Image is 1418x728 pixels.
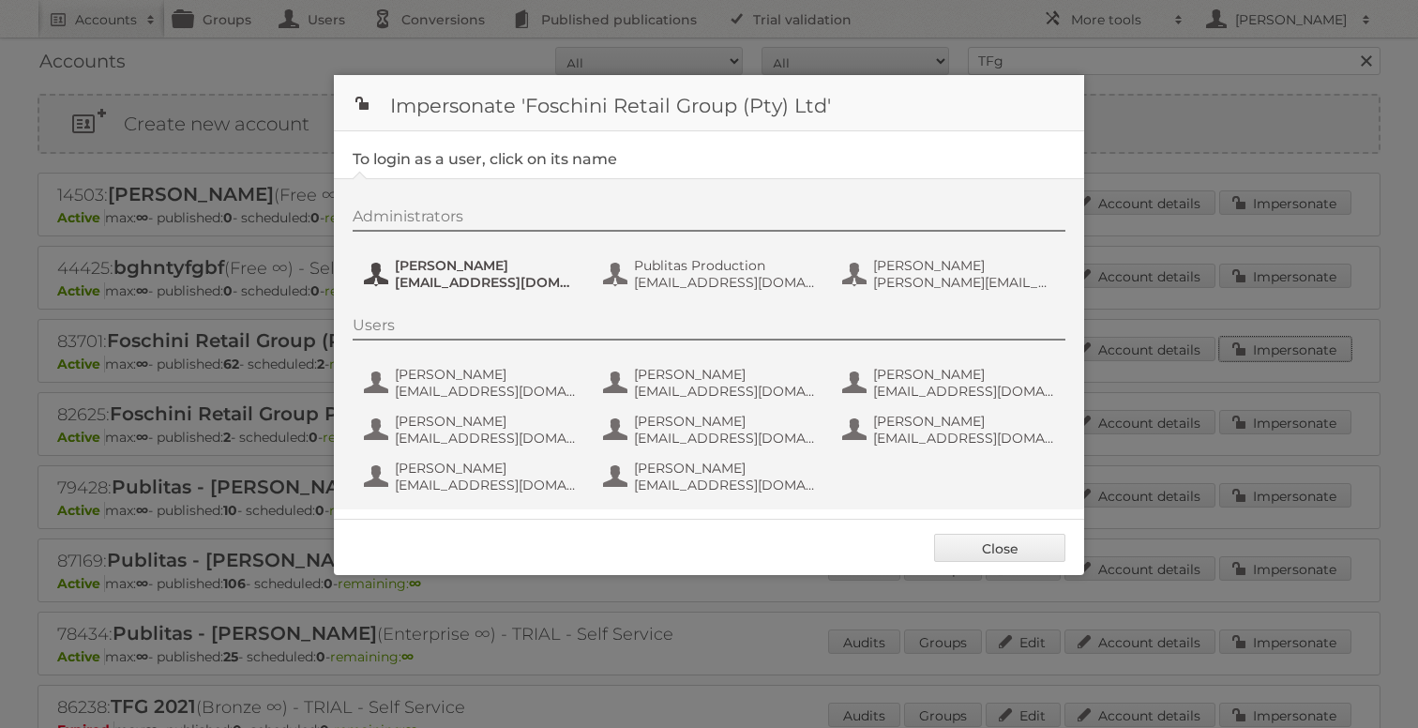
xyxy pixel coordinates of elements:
span: [EMAIL_ADDRESS][DOMAIN_NAME] [395,383,577,400]
button: [PERSON_NAME] [EMAIL_ADDRESS][DOMAIN_NAME] [362,411,582,448]
span: [PERSON_NAME] [634,460,816,477]
span: [PERSON_NAME] [873,366,1055,383]
button: [PERSON_NAME] [PERSON_NAME][EMAIL_ADDRESS][DOMAIN_NAME] [840,255,1061,293]
span: [PERSON_NAME] [873,413,1055,430]
button: [PERSON_NAME] [EMAIL_ADDRESS][DOMAIN_NAME] [362,255,582,293]
span: Publitas Production [634,257,816,274]
span: [EMAIL_ADDRESS][DOMAIN_NAME] [634,430,816,447]
div: Users [353,316,1065,341]
button: [PERSON_NAME] [EMAIL_ADDRESS][DOMAIN_NAME] [601,458,822,495]
legend: To login as a user, click on its name [353,150,617,168]
div: Administrators [353,207,1065,232]
button: [PERSON_NAME] [EMAIL_ADDRESS][DOMAIN_NAME] [601,411,822,448]
h1: Impersonate 'Foschini Retail Group (Pty) Ltd' [334,75,1084,131]
button: [PERSON_NAME] [EMAIL_ADDRESS][DOMAIN_NAME] [840,364,1061,402]
span: [EMAIL_ADDRESS][DOMAIN_NAME] [395,274,577,291]
span: [PERSON_NAME] [395,460,577,477]
button: [PERSON_NAME] [EMAIL_ADDRESS][DOMAIN_NAME] [601,364,822,402]
span: [PERSON_NAME] [395,366,577,383]
span: [EMAIL_ADDRESS][DOMAIN_NAME] [634,477,816,493]
a: Close [934,534,1065,562]
span: [EMAIL_ADDRESS][DOMAIN_NAME] [873,430,1055,447]
span: [PERSON_NAME] [634,413,816,430]
button: [PERSON_NAME] [EMAIL_ADDRESS][DOMAIN_NAME] [362,364,582,402]
span: [EMAIL_ADDRESS][DOMAIN_NAME] [634,274,816,291]
span: [EMAIL_ADDRESS][DOMAIN_NAME] [395,430,577,447]
span: [PERSON_NAME] [873,257,1055,274]
button: [PERSON_NAME] [EMAIL_ADDRESS][DOMAIN_NAME] [840,411,1061,448]
span: [EMAIL_ADDRESS][DOMAIN_NAME] [395,477,577,493]
span: [PERSON_NAME] [395,257,577,274]
button: Publitas Production [EMAIL_ADDRESS][DOMAIN_NAME] [601,255,822,293]
span: [PERSON_NAME] [634,366,816,383]
span: [EMAIL_ADDRESS][DOMAIN_NAME] [634,383,816,400]
span: [PERSON_NAME][EMAIL_ADDRESS][DOMAIN_NAME] [873,274,1055,291]
span: [PERSON_NAME] [395,413,577,430]
button: [PERSON_NAME] [EMAIL_ADDRESS][DOMAIN_NAME] [362,458,582,495]
span: [EMAIL_ADDRESS][DOMAIN_NAME] [873,383,1055,400]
